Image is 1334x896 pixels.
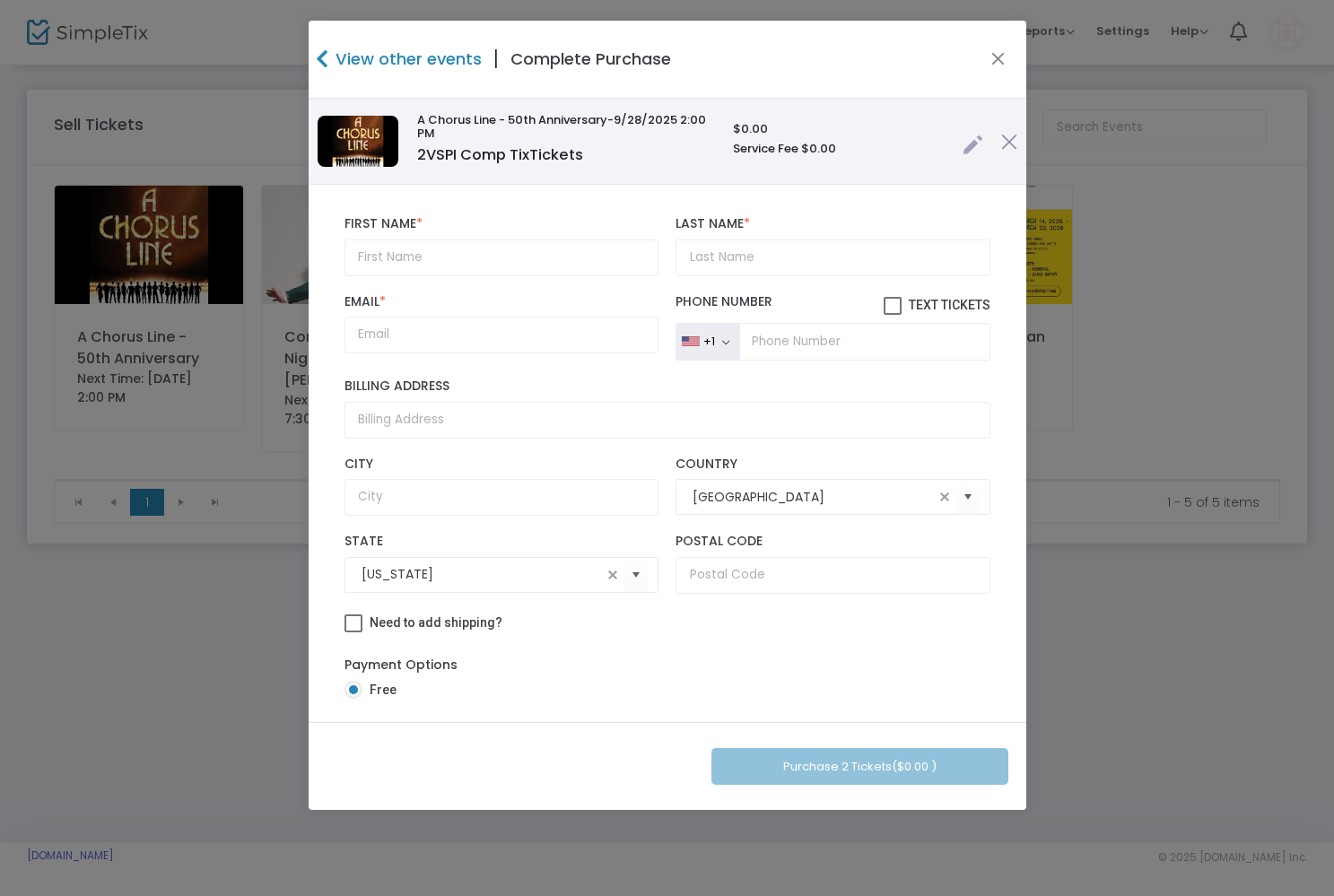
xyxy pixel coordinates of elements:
label: Billing Address [344,378,990,395]
input: Select State [362,565,602,584]
label: Payment Options [344,656,458,674]
input: Last Name [676,239,990,276]
input: Postal Code [676,557,990,594]
span: 2 [417,144,426,165]
h6: Service Fee $0.00 [733,142,944,156]
input: Phone Number [739,323,990,361]
h6: A Chorus Line - 50th Anniversary [417,113,715,141]
label: Postal Code [676,534,990,550]
span: VSPI Comp Tix [417,144,583,165]
input: First Name [344,239,658,276]
img: AChorusLineposter.jpg [318,116,398,167]
h6: $0.00 [733,122,944,136]
label: Phone Number [676,294,990,316]
label: City [344,457,658,473]
span: clear [602,564,623,586]
h4: View other events [331,47,482,71]
label: First Name [344,216,658,232]
button: +1 [676,323,739,361]
button: Close [986,48,1009,71]
input: Email [344,317,658,353]
div: +1 [703,335,715,349]
input: Select Country [693,488,933,507]
span: Free [362,681,397,700]
span: -9/28/2025 2:00 PM [417,111,706,143]
label: Email [344,294,658,310]
input: Billing Address [344,402,990,439]
label: State [344,534,658,550]
span: Tickets [529,144,583,165]
input: City [344,479,658,516]
h4: Complete Purchase [510,47,671,71]
span: Need to add shipping? [370,615,502,630]
button: Select [955,479,981,516]
button: Select [623,556,649,593]
label: Country [676,457,990,473]
img: cross.png [1001,134,1017,150]
span: Text Tickets [909,298,990,312]
span: | [482,43,510,75]
span: clear [934,486,955,508]
label: Last Name [676,216,990,232]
